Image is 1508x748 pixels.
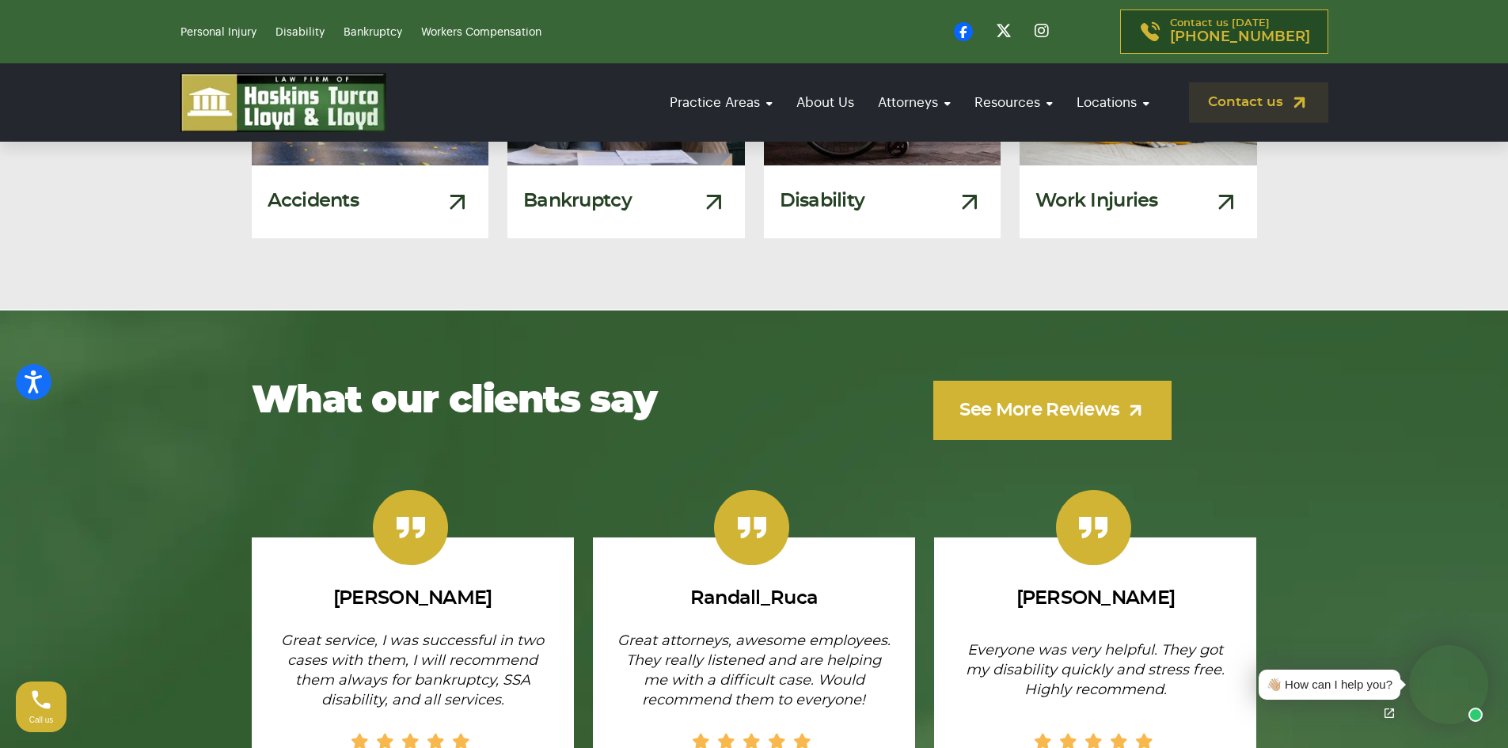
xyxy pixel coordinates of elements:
[870,80,959,125] a: Attorneys
[1373,697,1406,730] a: Open chat
[275,585,550,612] div: [PERSON_NAME]
[788,80,862,125] a: About Us
[1267,676,1392,694] div: 👋🏼 How can I help you?
[958,632,1233,711] p: Everyone was very helpful. They got my disability quickly and stress free. Highly recommend.
[617,632,891,711] p: Great attorneys, awesome employees. They really listened and are helping me with a difficult case...
[29,716,54,724] span: Call us
[180,73,386,132] img: logo
[1189,82,1328,123] a: Contact us
[933,381,1172,440] a: See More Reviews
[967,80,1061,125] a: Resources
[252,381,830,423] h2: What our clients say
[180,27,256,38] a: Personal Injury
[958,585,1233,612] div: [PERSON_NAME]
[617,585,891,612] div: Randall_Ruca
[1126,401,1145,420] img: arrow-up-right-light.svg
[1170,29,1310,45] span: [PHONE_NUMBER]
[662,80,781,125] a: Practice Areas
[1120,9,1328,54] a: Contact us [DATE][PHONE_NUMBER]
[421,27,541,38] a: Workers Compensation
[344,27,402,38] a: Bankruptcy
[275,27,325,38] a: Disability
[275,632,550,711] p: Great service, I was successful in two cases with them, I will recommend them always for bankrupt...
[780,191,865,212] h3: Disability
[1035,191,1158,212] h3: Work Injuries
[268,191,359,212] h3: Accidents
[523,191,632,212] h3: Bankruptcy
[1069,80,1157,125] a: Locations
[1170,18,1310,45] p: Contact us [DATE]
